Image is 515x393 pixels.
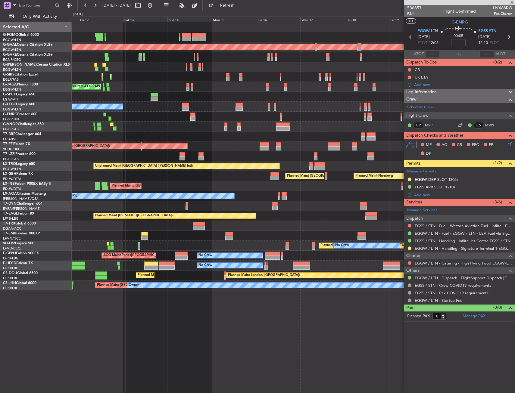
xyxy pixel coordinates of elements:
[3,63,70,67] a: G-[PERSON_NAME]Cessna Citation XLS
[3,281,36,285] a: CS-JHHGlobal 6000
[103,251,167,260] div: AOG Maint Paris ([GEOGRAPHIC_DATA])
[451,19,468,25] span: G-ENRG
[3,256,19,261] a: LFPB/LBG
[3,83,17,86] span: G-JAGA
[138,271,233,280] div: Planned Maint [GEOGRAPHIC_DATA] ([GEOGRAPHIC_DATA])
[355,172,393,181] div: Planned Maint Nurnberg
[415,298,462,303] a: EGGW / LTN - Startup Fee
[407,313,430,319] label: Planned PAX
[3,73,14,76] span: G-SIRS
[102,3,131,8] span: [DATE] - [DATE]
[443,8,476,14] div: Flight Confirmed
[320,241,406,250] div: Planned [GEOGRAPHIC_DATA] ([GEOGRAPHIC_DATA])
[3,182,15,186] span: LX-INB
[406,89,437,96] span: Leg Information
[415,238,510,243] a: EGSS / STN - Handling - Inflite Jet Centre EGSS / STN
[478,28,496,34] span: EGSS STN
[463,313,485,319] a: Manage PAX
[415,275,512,280] a: EGGW / LTN - Dispatch - FlightSupport Dispatch [GEOGRAPHIC_DATA]
[3,276,19,280] a: LFPB/LBG
[3,182,51,186] a: LX-INBFalcon 900EX EASy II
[3,48,21,52] a: EGGW/LTN
[3,127,19,132] a: EGLF/FAB
[417,40,427,46] span: ETOT
[415,283,491,288] a: EGSS / STN - Crew COVID19 requirements
[493,304,502,311] span: (0/0)
[3,202,42,206] a: T7-DYNChallenger 604
[3,242,34,245] a: 9H-LPZLegacy 500
[198,251,212,260] div: No Crew
[489,40,499,46] span: ELDT
[3,162,35,166] a: LX-TROLegacy 650
[493,199,502,205] span: (3/6)
[212,17,256,22] div: Mon 15
[3,38,21,42] a: EGGW/LTN
[478,34,491,40] span: [DATE]
[3,271,38,275] a: CS-DOUGlobal 6500
[3,103,16,106] span: G-LEGC
[3,73,38,76] a: G-SIRSCitation Excel
[493,160,502,166] span: (1/2)
[3,103,35,106] a: G-LEGCLegacy 600
[3,261,16,265] span: F-HECD
[287,172,382,181] div: Planned Maint [GEOGRAPHIC_DATA] ([GEOGRAPHIC_DATA])
[3,192,46,196] a: LX-AOACitation Mustang
[215,3,240,8] span: Refresh
[3,113,37,116] a: G-ENRGPraetor 600
[415,75,428,80] div: UK ETA
[3,226,21,231] a: DGAA/ACC
[415,184,455,190] div: EGSS ARR SLOT 1210z
[3,167,21,171] a: EGGW/LTN
[3,93,35,96] a: G-SPCYLegacy 650
[300,17,345,22] div: Wed 17
[406,132,463,139] span: Dispatch Checks and Weather
[3,83,38,86] a: G-JAGAPhenom 300
[335,241,349,250] div: No Crew
[3,107,21,112] a: EGGW/LTN
[414,122,423,128] div: CP
[79,17,123,22] div: Fri 12
[3,261,33,265] a: F-HECDFalcon 7X
[426,142,432,148] span: MF
[3,117,19,122] a: EGSS/STN
[95,211,173,220] div: Planned Maint [US_STATE] ([GEOGRAPHIC_DATA])
[3,187,21,191] a: EDLW/DTM
[415,231,512,236] a: EGGW / LTN - Fuel - EGGW / LTN - LEA Fuel via Signature in EGGW
[3,157,19,161] a: EGLF/FAB
[454,33,463,39] span: 00:05
[406,267,420,274] span: Others
[3,242,15,245] span: 9H-LPZ
[3,77,19,82] a: EGLF/FAB
[426,151,431,157] span: DP
[3,271,17,275] span: CS-DOU
[97,281,192,290] div: Planned Maint [GEOGRAPHIC_DATA] ([GEOGRAPHIC_DATA])
[415,67,420,72] div: CB
[406,96,417,103] span: Crew
[3,206,40,211] a: EVRA/[PERSON_NAME]
[407,207,437,213] a: Manage Services
[3,216,19,221] a: LFPB/LBG
[123,17,167,22] div: Sat 13
[417,28,438,34] span: EGGW LTN
[406,252,421,259] span: Charter
[415,261,512,266] a: EGGW / LTN - Catering - High Flying Food EGGW/LTN
[406,18,416,24] button: UTC
[3,232,40,235] a: T7-EMIHawker 900XP
[407,11,422,16] span: P2/4
[442,142,447,148] span: AC
[3,122,18,126] span: G-VNOR
[425,51,440,58] input: --:--
[425,122,439,128] a: MRP
[16,14,64,19] span: Only With Activity
[3,252,16,255] span: F-GPNJ
[345,17,389,22] div: Thu 18
[3,53,53,57] a: G-GARECessna Citation XLS+
[3,43,17,47] span: G-GAAL
[40,142,110,151] div: Planned Maint Tianjin ([GEOGRAPHIC_DATA])
[406,305,413,311] span: Pax
[3,132,41,136] a: T7-BREChallenger 604
[3,222,36,225] a: T7-TRXGlobal 6500
[493,5,512,11] span: LNX68RG
[489,142,493,148] span: FP
[3,236,21,241] a: LFMN/NCE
